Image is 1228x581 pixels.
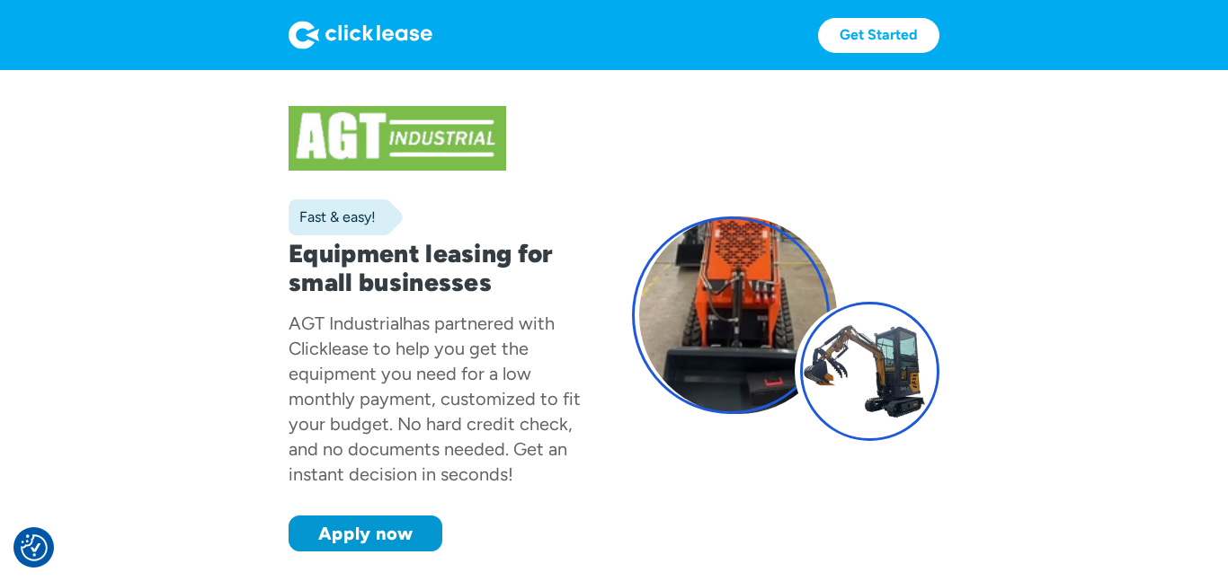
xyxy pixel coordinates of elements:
[289,239,596,296] h1: Equipment leasing for small businesses
[289,313,403,334] div: AGT Industrial
[818,18,939,53] a: Get Started
[289,21,432,49] img: Logo
[21,534,48,561] button: Consent Preferences
[289,313,581,485] div: has partnered with Clicklease to help you get the equipment you need for a low monthly payment, c...
[21,534,48,561] img: Revisit consent button
[289,208,376,226] div: Fast & easy!
[289,515,442,551] a: Apply now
